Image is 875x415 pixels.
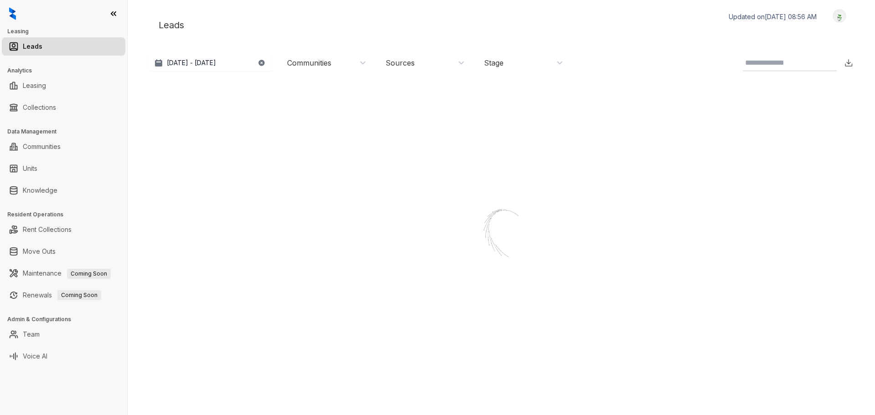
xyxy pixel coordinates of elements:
[57,290,101,300] span: Coming Soon
[2,98,125,117] li: Collections
[23,181,57,200] a: Knowledge
[2,138,125,156] li: Communities
[7,128,127,136] h3: Data Management
[844,58,853,67] img: Download
[7,67,127,75] h3: Analytics
[2,37,125,56] li: Leads
[386,58,415,68] div: Sources
[484,58,504,68] div: Stage
[2,264,125,282] li: Maintenance
[149,9,853,41] div: Leads
[2,242,125,261] li: Move Outs
[23,77,46,95] a: Leasing
[23,159,37,178] a: Units
[149,55,273,71] button: [DATE] - [DATE]
[23,37,42,56] a: Leads
[2,77,125,95] li: Leasing
[485,281,518,290] div: Loading...
[2,286,125,304] li: Renewals
[456,190,547,281] img: Loader
[2,159,125,178] li: Units
[9,7,16,20] img: logo
[67,269,111,279] span: Coming Soon
[23,98,56,117] a: Collections
[7,210,127,219] h3: Resident Operations
[23,138,61,156] a: Communities
[2,325,125,343] li: Team
[2,347,125,365] li: Voice AI
[2,220,125,239] li: Rent Collections
[7,315,127,323] h3: Admin & Configurations
[23,347,47,365] a: Voice AI
[287,58,331,68] div: Communities
[7,27,127,36] h3: Leasing
[23,325,40,343] a: Team
[23,286,101,304] a: RenewalsComing Soon
[833,11,846,21] img: UserAvatar
[23,220,72,239] a: Rent Collections
[827,59,834,67] img: SearchIcon
[2,181,125,200] li: Knowledge
[729,12,817,21] p: Updated on [DATE] 08:56 AM
[167,58,216,67] p: [DATE] - [DATE]
[23,242,56,261] a: Move Outs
